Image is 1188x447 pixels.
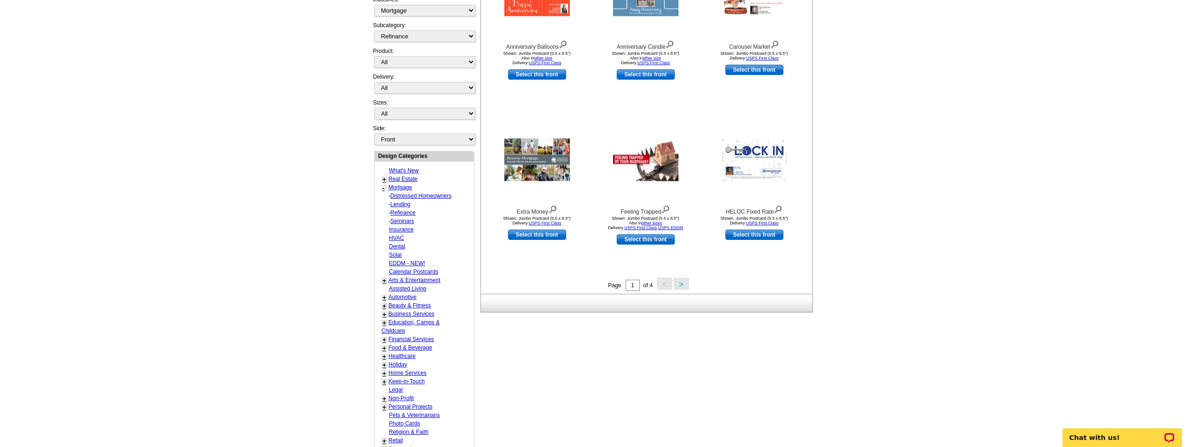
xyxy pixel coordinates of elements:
a: Automotive [389,294,417,300]
span: Also in [630,56,661,60]
span: of 4 [643,282,653,289]
a: + [383,378,386,386]
div: Design Categories [375,151,474,160]
a: Calendar Postcards [389,268,438,275]
a: Business Services [389,311,435,317]
a: + [383,336,386,343]
img: view design details [661,203,670,214]
a: USPS First Class [746,56,779,60]
a: Distressed Homeowners [391,193,452,199]
a: USPS EDDM [658,225,683,230]
div: Product: [373,47,474,73]
span: Also in [629,221,662,225]
a: Real Estate [389,176,418,182]
a: Retail [389,437,403,444]
img: view design details [770,38,779,49]
img: Feeling Trapped [613,139,679,181]
div: Shown: Jumbo Postcard (5.5 x 8.5") Delivery: [703,216,806,225]
a: - [383,184,385,192]
a: use this design [508,230,566,240]
a: Beauty & Fitness [389,302,431,309]
a: Photo Cards [389,420,421,427]
a: + [383,395,386,402]
div: Shown: Jumbo Postcard (5.5 x 8.5") Delivery: , [594,216,697,230]
a: Food & Beverage [389,344,432,351]
iframe: LiveChat chat widget [1056,417,1188,447]
a: + [383,370,386,377]
div: HELOC Fixed Rate [703,203,806,216]
div: Sizes: [373,98,474,124]
div: Anniversary Balloons [486,38,589,51]
div: Side: [373,124,474,146]
div: Delivery: [373,73,474,98]
div: - [382,200,473,209]
a: Insurance [389,226,414,233]
a: other size [534,56,552,60]
a: Healthcare [389,353,416,359]
a: + [383,361,386,369]
a: USPS First Class [746,221,779,225]
a: use this design [617,69,675,80]
a: Assisted Living [389,285,427,292]
span: Page [608,282,621,289]
a: USPS First Class [637,60,670,65]
a: use this design [725,230,783,240]
div: - [382,217,473,225]
img: view design details [559,38,568,49]
a: Non-Profit [389,395,414,402]
a: use this design [617,234,675,245]
a: Mortgage [389,184,413,191]
button: < [657,278,672,290]
a: + [383,319,386,327]
a: + [383,294,386,301]
a: other sizes [642,221,662,225]
div: Shown: Jumbo Postcard (5.5 x 8.5") Delivery: [594,51,697,65]
a: Arts & Entertainment [389,277,441,283]
img: view design details [665,38,674,49]
a: Lending [391,201,411,208]
a: + [383,344,386,352]
img: view design details [548,203,557,214]
div: Extra Money [486,203,589,216]
a: USPS First Class [624,225,657,230]
a: + [383,176,386,183]
a: Education, Camps & Childcare [382,319,440,334]
a: + [383,403,386,411]
a: Solar [389,252,402,258]
a: Personal Projects [389,403,433,410]
a: + [383,437,386,445]
div: - [382,209,473,217]
a: other size [642,56,661,60]
div: Shown: Jumbo Postcard (5.5 x 8.5") Delivery: [486,216,589,225]
div: Shown: Jumbo Postcard (5.5 x 8.5") Delivery: [486,51,589,65]
a: USPS First Class [529,60,561,65]
a: USPS First Class [529,221,561,225]
a: + [383,353,386,360]
a: Home Services [389,370,427,376]
div: Carousel Market [703,38,806,51]
div: Subcategory: [373,21,474,47]
div: Shown: Jumbo Postcard (5.5 x 8.5") Delivery: [703,51,806,60]
a: Seminars [391,218,414,224]
span: Also in [521,56,552,60]
a: use this design [725,65,783,75]
a: + [383,311,386,318]
div: - [382,192,473,200]
a: use this design [508,69,566,80]
a: Keep-in-Touch [389,378,425,385]
a: Pets & Veterinarians [389,412,440,418]
a: HVAC [389,235,404,241]
a: + [383,302,386,310]
a: What's New [389,167,419,174]
a: Holiday [389,361,407,368]
a: Legal [389,387,403,393]
div: Feeling Trapped [594,203,697,216]
a: EDDM - NEW! [389,260,425,267]
div: Anniversary Candle [594,38,697,51]
button: > [674,278,689,290]
a: + [383,277,386,284]
a: Dental [389,243,406,250]
img: HELOC Fixed Rate [722,138,787,181]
